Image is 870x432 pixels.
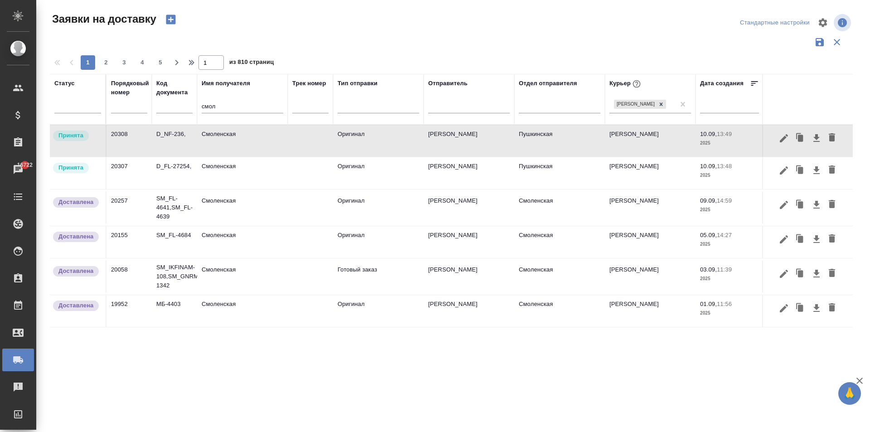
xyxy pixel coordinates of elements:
[333,125,424,157] td: Оригинал
[738,16,812,30] div: split button
[700,163,717,170] p: 10.09,
[197,261,288,292] td: Смоленская
[52,265,101,277] div: Документы доставлены, фактическая дата доставки проставиться автоматически
[424,125,514,157] td: [PERSON_NAME]
[152,189,197,226] td: SM_FL-4641,SM_FL-4639
[828,34,846,51] button: Сбросить фильтры
[202,79,250,88] div: Имя получателя
[700,205,759,214] p: 2025
[333,192,424,223] td: Оригинал
[54,79,75,88] div: Статус
[50,12,156,26] span: Заявки на доставку
[52,300,101,312] div: Документы доставлены, фактическая дата доставки проставиться автоматически
[197,125,288,157] td: Смоленская
[99,55,113,70] button: 2
[792,300,809,317] button: Клонировать
[52,162,101,174] div: Курьер назначен
[717,197,732,204] p: 14:59
[106,226,152,258] td: 20155
[792,196,809,214] button: Клонировать
[605,192,696,223] td: [PERSON_NAME]
[700,131,717,137] p: 10.09,
[424,226,514,258] td: [PERSON_NAME]
[106,125,152,157] td: 20308
[605,226,696,258] td: [PERSON_NAME]
[605,295,696,327] td: [PERSON_NAME]
[824,300,840,317] button: Удалить
[838,382,861,405] button: 🙏
[700,197,717,204] p: 09.09,
[519,79,577,88] div: Отдел отправителя
[99,58,113,67] span: 2
[631,78,643,90] button: При выборе курьера статус заявки автоматически поменяется на «Принята»
[106,295,152,327] td: 19952
[776,130,792,147] button: Редактировать
[333,261,424,292] td: Готовый заказ
[12,160,38,170] span: 16722
[809,196,824,214] button: Скачать
[717,232,732,238] p: 14:27
[52,196,101,209] div: Документы доставлены, фактическая дата доставки проставиться автоматически
[809,300,824,317] button: Скачать
[2,158,34,181] a: 16722
[809,162,824,179] button: Скачать
[160,12,182,27] button: Создать
[717,301,732,307] p: 11:56
[792,130,809,147] button: Клонировать
[776,265,792,282] button: Редактировать
[514,192,605,223] td: Смоленская
[106,157,152,189] td: 20307
[700,232,717,238] p: 05.09,
[809,231,824,248] button: Скачать
[424,261,514,292] td: [PERSON_NAME]
[609,78,643,90] div: Курьер
[809,130,824,147] button: Скачать
[824,162,840,179] button: Удалить
[842,384,857,403] span: 🙏
[117,58,131,67] span: 3
[717,131,732,137] p: 13:49
[58,267,93,276] p: Доставлена
[117,55,131,70] button: 3
[106,192,152,223] td: 20257
[824,196,840,214] button: Удалить
[614,100,656,109] div: [PERSON_NAME]
[700,274,759,283] p: 2025
[424,192,514,223] td: [PERSON_NAME]
[111,79,149,97] div: Порядковый номер
[152,157,197,189] td: D_FL-27254,
[197,192,288,223] td: Смоленская
[333,157,424,189] td: Оригинал
[135,58,150,67] span: 4
[152,295,197,327] td: МБ-4403
[292,79,326,88] div: Трек номер
[333,295,424,327] td: Оригинал
[58,301,93,310] p: Доставлена
[52,130,101,142] div: Курьер назначен
[792,231,809,248] button: Клонировать
[428,79,468,88] div: Отправитель
[229,57,274,70] span: из 810 страниц
[58,131,83,140] p: Принята
[58,232,93,241] p: Доставлена
[152,258,197,295] td: SM_IKFINAM-108,SM_GNRM-1342
[197,157,288,189] td: Смоленская
[700,171,759,180] p: 2025
[700,139,759,148] p: 2025
[514,157,605,189] td: Пушкинская
[717,163,732,170] p: 13:48
[514,295,605,327] td: Смоленская
[197,295,288,327] td: Смоленская
[792,162,809,179] button: Клонировать
[135,55,150,70] button: 4
[824,130,840,147] button: Удалить
[333,226,424,258] td: Оригинал
[424,157,514,189] td: [PERSON_NAME]
[52,231,101,243] div: Документы доставлены, фактическая дата доставки проставиться автоматически
[809,265,824,282] button: Скачать
[700,309,759,318] p: 2025
[152,125,197,157] td: D_NF-236,
[776,231,792,248] button: Редактировать
[197,226,288,258] td: Смоленская
[338,79,377,88] div: Тип отправки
